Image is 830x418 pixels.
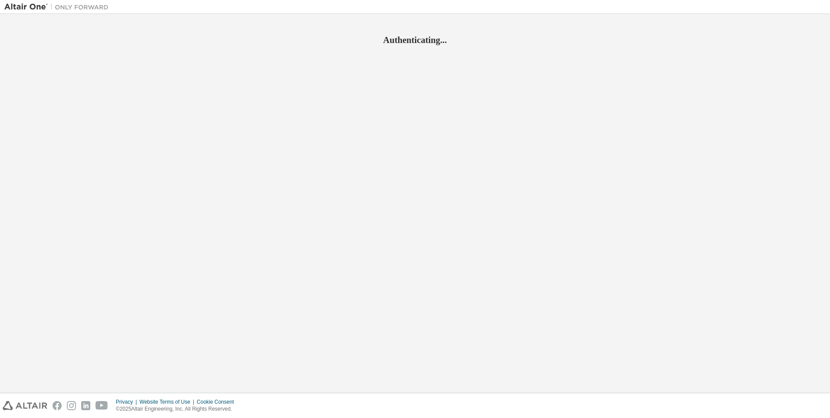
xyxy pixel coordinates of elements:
[67,401,76,410] img: instagram.svg
[4,3,113,11] img: Altair One
[139,398,197,405] div: Website Terms of Use
[197,398,239,405] div: Cookie Consent
[53,401,62,410] img: facebook.svg
[81,401,90,410] img: linkedin.svg
[96,401,108,410] img: youtube.svg
[116,405,239,413] p: © 2025 Altair Engineering, Inc. All Rights Reserved.
[3,401,47,410] img: altair_logo.svg
[4,34,826,46] h2: Authenticating...
[116,398,139,405] div: Privacy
